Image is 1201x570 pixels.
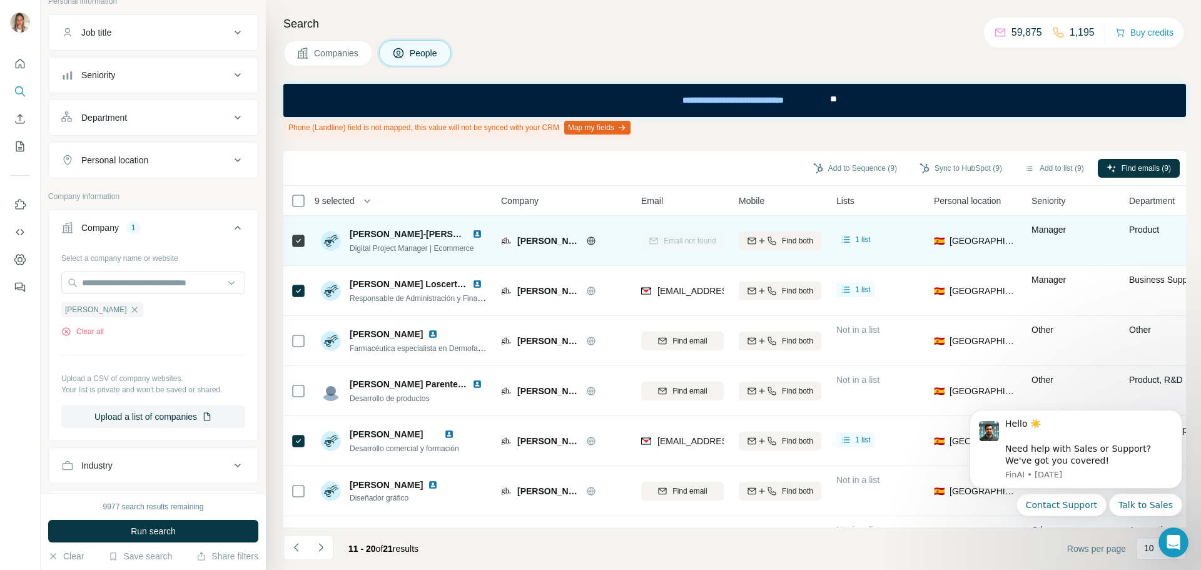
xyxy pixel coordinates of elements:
[739,432,821,450] button: Find both
[1129,375,1183,385] span: Product, R&D
[49,18,258,48] button: Job title
[314,47,360,59] span: Companies
[641,332,724,350] button: Find email
[49,213,258,248] button: Company1
[81,69,115,81] div: Seniority
[739,382,821,400] button: Find both
[376,544,383,554] span: of
[61,248,245,264] div: Select a company name or website
[428,480,438,490] img: LinkedIn logo
[934,385,945,397] span: 🇪🇸
[855,434,871,445] span: 1 list
[49,450,258,481] button: Industry
[501,236,511,246] img: Logo of Gh Gema Herrerías
[517,385,580,397] span: [PERSON_NAME]
[81,26,111,39] div: Job title
[1070,25,1095,40] p: 1,195
[10,221,30,243] button: Use Surfe API
[1115,24,1173,41] button: Buy credits
[350,293,493,303] span: Responsable de Administración y Finanzas
[739,232,821,250] button: Find both
[65,304,127,315] span: [PERSON_NAME]
[564,121,631,135] button: Map my fields
[951,394,1201,564] iframe: Intercom notifications message
[950,435,1016,447] span: [GEOGRAPHIC_DATA]
[739,482,821,501] button: Find both
[49,145,258,175] button: Personal location
[1158,527,1188,557] iframe: Intercom live chat
[782,385,813,397] span: Find both
[350,444,459,453] span: Desarrollo comercial y formación
[501,286,511,296] img: Logo of Gh Gema Herrerías
[911,159,1011,178] button: Sync to HubSpot (9)
[410,47,438,59] span: People
[10,248,30,271] button: Dashboard
[934,435,945,447] span: 🇪🇸
[782,486,813,497] span: Find both
[855,234,871,245] span: 1 list
[350,479,423,491] span: [PERSON_NAME]
[739,282,821,300] button: Find both
[283,84,1186,117] iframe: Banner
[836,195,854,207] span: Lists
[131,525,176,537] span: Run search
[48,191,258,202] p: Company information
[321,381,341,401] img: Avatar
[501,336,511,346] img: Logo of Gh Gema Herrerías
[1016,159,1093,178] button: Add to list (9)
[934,285,945,297] span: 🇪🇸
[934,235,945,247] span: 🇪🇸
[81,111,127,124] div: Department
[1031,225,1066,235] span: Manager
[444,429,454,439] img: LinkedIn logo
[108,550,172,562] button: Save search
[1031,195,1065,207] span: Seniority
[428,329,438,339] img: LinkedIn logo
[782,335,813,347] span: Find both
[672,486,707,497] span: Find email
[517,335,580,347] span: [PERSON_NAME]
[348,544,376,554] span: 11 - 20
[283,117,633,138] div: Phone (Landline) field is not mapped, this value will not be synced with your CRM
[782,285,813,297] span: Find both
[10,193,30,216] button: Use Surfe on LinkedIn
[836,375,879,385] span: Not in a list
[308,535,333,560] button: Navigate to next page
[517,435,580,447] span: [PERSON_NAME]
[1129,195,1175,207] span: Department
[950,385,1016,397] span: [GEOGRAPHIC_DATA]
[950,235,1016,247] span: [GEOGRAPHIC_DATA]
[950,335,1016,347] span: [GEOGRAPHIC_DATA]
[501,486,511,496] img: Logo of Gh Gema Herrerías
[383,544,393,554] span: 21
[350,328,423,340] span: [PERSON_NAME]
[1031,375,1053,385] span: Other
[61,405,245,428] button: Upload a list of companies
[321,481,341,501] img: Avatar
[350,394,429,403] span: Desarrollo de productos
[103,501,204,512] div: 9977 search results remaining
[61,384,245,395] p: Your list is private and won't be saved or shared.
[350,244,474,253] span: Digital Project Manager | Ecommerce
[1129,325,1151,335] span: Other
[350,229,500,239] span: [PERSON_NAME]-[PERSON_NAME]
[321,231,341,251] img: Avatar
[517,235,580,247] span: [PERSON_NAME]
[61,373,245,384] p: Upload a CSV of company websites.
[855,284,871,295] span: 1 list
[350,492,443,504] span: Diseñador gráfico
[1031,325,1053,335] span: Other
[517,285,580,297] span: [PERSON_NAME]
[934,335,945,347] span: 🇪🇸
[739,195,764,207] span: Mobile
[1031,275,1066,285] span: Manager
[950,485,1016,497] span: [GEOGRAPHIC_DATA]
[10,108,30,130] button: Enrich CSV
[657,436,806,446] span: [EMAIL_ADDRESS][DOMAIN_NAME]
[196,550,258,562] button: Share filters
[350,343,500,353] span: Farmacéutica especialista en Dermofarmacia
